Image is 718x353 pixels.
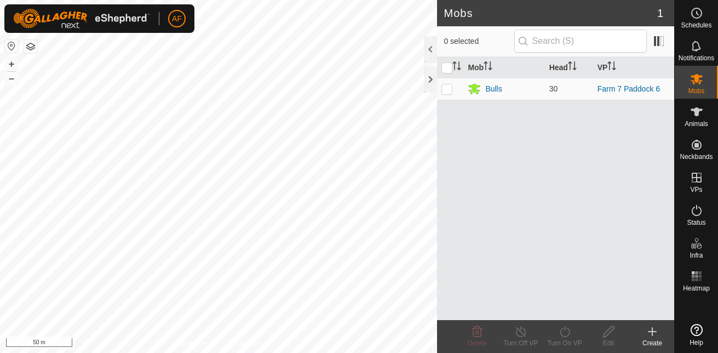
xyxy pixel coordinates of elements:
[545,57,593,78] th: Head
[687,219,705,226] span: Status
[568,63,577,72] p-sorticon: Activate to sort
[468,339,487,347] span: Delete
[657,5,663,21] span: 1
[679,55,714,61] span: Notifications
[175,339,216,349] a: Privacy Policy
[484,63,492,72] p-sorticon: Activate to sort
[683,285,710,292] span: Heatmap
[5,39,18,53] button: Reset Map
[499,338,543,348] div: Turn Off VP
[680,153,713,160] span: Neckbands
[593,57,674,78] th: VP
[24,40,37,53] button: Map Layers
[5,72,18,85] button: –
[444,36,514,47] span: 0 selected
[685,121,708,127] span: Animals
[514,30,647,53] input: Search (S)
[543,338,587,348] div: Turn On VP
[444,7,657,20] h2: Mobs
[452,63,461,72] p-sorticon: Activate to sort
[485,83,502,95] div: Bulls
[598,84,660,93] a: Farm 7 Paddock 6
[587,338,630,348] div: Edit
[675,320,718,350] a: Help
[463,57,544,78] th: Mob
[13,9,150,29] img: Gallagher Logo
[172,13,182,25] span: AF
[690,252,703,259] span: Infra
[681,22,711,29] span: Schedules
[607,63,616,72] p-sorticon: Activate to sort
[690,186,702,193] span: VPs
[5,58,18,71] button: +
[630,338,674,348] div: Create
[229,339,262,349] a: Contact Us
[690,339,703,346] span: Help
[549,84,558,93] span: 30
[688,88,704,94] span: Mobs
